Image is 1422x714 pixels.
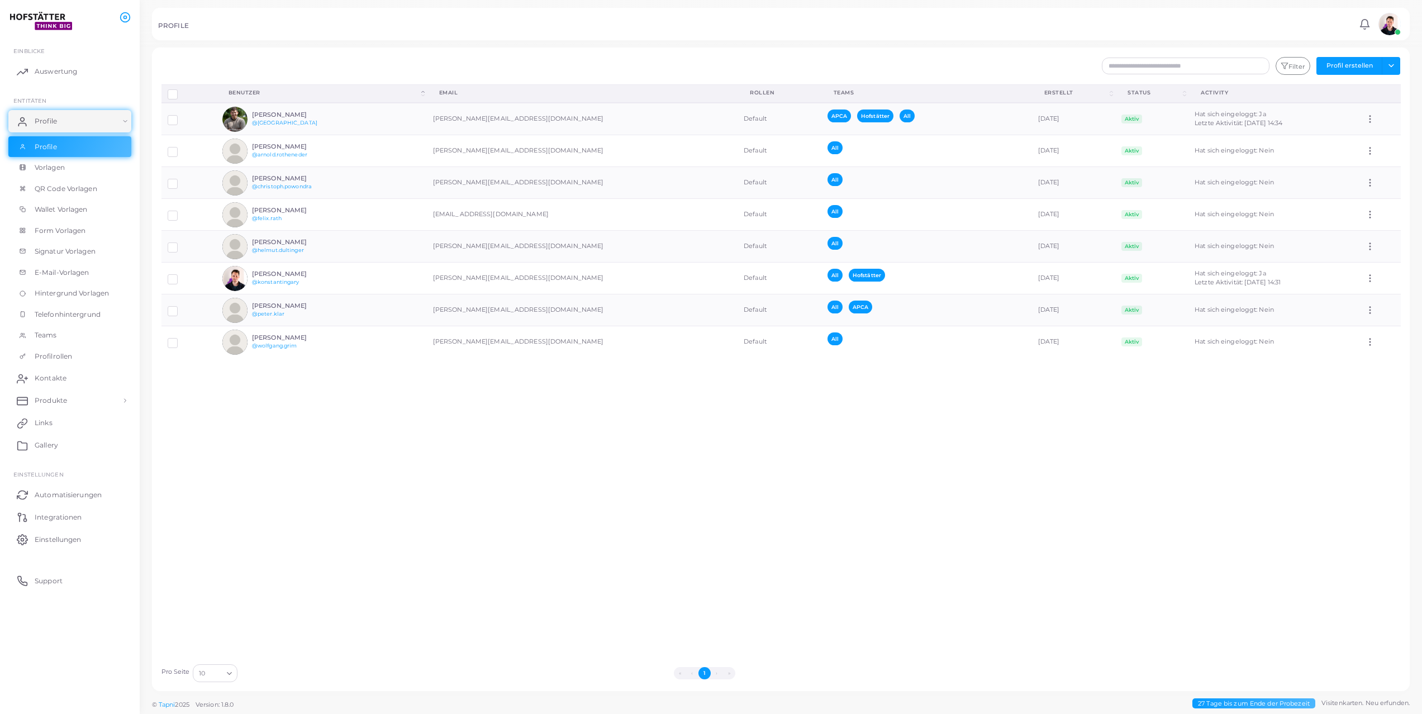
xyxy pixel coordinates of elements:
[427,294,738,326] td: [PERSON_NAME][EMAIL_ADDRESS][DOMAIN_NAME]
[1195,146,1274,154] span: Hat sich eingeloggt: Nein
[857,110,893,122] span: Hofstätter
[1032,231,1116,263] td: [DATE]
[252,334,334,341] h6: [PERSON_NAME]
[1121,178,1142,187] span: Aktiv
[8,241,131,262] a: Signatur Vorlagen
[8,178,131,199] a: QR Code Vorlagen
[35,268,89,278] span: E-Mail-Vorlagen
[1032,103,1116,135] td: [DATE]
[13,97,46,104] span: ENTITÄTEN
[222,234,248,259] img: avatar
[849,269,885,282] span: Hofstätter
[827,173,843,186] span: All
[1201,89,1347,97] div: activity
[1121,242,1142,251] span: Aktiv
[1192,698,1315,709] span: 27 Tage bis zum Ende der Probezeit
[175,700,189,710] span: 2025
[1195,110,1266,118] span: Hat sich eingeloggt: Ja
[35,142,57,152] span: Profile
[222,139,248,164] img: avatar
[35,66,77,77] span: Auswertung
[222,266,248,291] img: avatar
[35,204,88,215] span: Wallet Vorlagen
[35,440,58,450] span: Gallery
[8,136,131,158] a: Profile
[35,535,81,545] span: Einstellungen
[8,412,131,434] a: Links
[1044,89,1108,97] div: Erstellt
[13,47,45,54] span: EINBLICKE
[427,199,738,231] td: [EMAIL_ADDRESS][DOMAIN_NAME]
[8,110,131,132] a: Profile
[698,667,711,679] button: Go to page 1
[35,490,102,500] span: Automatisierungen
[8,60,131,83] a: Auswertung
[10,11,72,31] img: logo
[252,247,304,253] a: @helmut.dultinger
[8,483,131,506] a: Automatisierungen
[1316,57,1382,75] button: Profil erstellen
[158,22,189,30] h5: PROFILE
[35,576,63,586] span: Support
[834,89,1020,97] div: Teams
[439,89,725,97] div: Email
[427,167,738,199] td: [PERSON_NAME][EMAIL_ADDRESS][DOMAIN_NAME]
[222,170,248,196] img: avatar
[1378,13,1401,35] img: avatar
[1032,199,1116,231] td: [DATE]
[827,237,843,250] span: All
[1032,326,1116,358] td: [DATE]
[35,373,66,383] span: Kontakte
[35,226,85,236] span: Form Vorlagen
[252,215,282,221] a: @felix.rath
[35,396,67,406] span: Produkte
[152,700,234,710] span: ©
[738,326,821,358] td: Default
[1032,263,1116,294] td: [DATE]
[35,512,82,522] span: Integrationen
[738,135,821,167] td: Default
[222,107,248,132] img: avatar
[252,302,334,310] h6: [PERSON_NAME]
[35,418,53,428] span: Links
[1032,135,1116,167] td: [DATE]
[35,184,97,194] span: QR Code Vorlagen
[827,332,843,345] span: All
[427,135,738,167] td: [PERSON_NAME][EMAIL_ADDRESS][DOMAIN_NAME]
[252,143,334,150] h6: [PERSON_NAME]
[229,89,419,97] div: Benutzer
[1195,242,1274,250] span: Hat sich eingeloggt: Nein
[1375,13,1404,35] a: avatar
[252,239,334,246] h6: [PERSON_NAME]
[827,110,851,122] span: APCA
[1276,57,1310,75] button: Filter
[8,157,131,178] a: Vorlagen
[222,298,248,323] img: avatar
[1121,306,1142,315] span: Aktiv
[1321,698,1410,708] span: Visitenkarten. Neu erfunden.
[8,220,131,241] a: Form Vorlagen
[427,103,738,135] td: [PERSON_NAME][EMAIL_ADDRESS][DOMAIN_NAME]
[827,269,843,282] span: All
[849,301,872,313] span: APCA
[8,528,131,550] a: Einstellungen
[241,667,1169,679] ul: Pagination
[8,569,131,592] a: Support
[8,283,131,304] a: Hintergrund Vorlagen
[738,294,821,326] td: Default
[827,205,843,218] span: All
[427,263,738,294] td: [PERSON_NAME][EMAIL_ADDRESS][DOMAIN_NAME]
[35,351,72,361] span: Profilrollen
[8,304,131,325] a: Telefonhintergrund
[1195,119,1282,127] span: Letzte Aktivität: [DATE] 14:34
[161,668,190,677] label: Pro Seite
[199,668,205,679] span: 10
[196,701,234,708] span: Version: 1.8.0
[222,202,248,227] img: avatar
[8,434,131,456] a: Gallery
[252,120,317,126] a: @[GEOGRAPHIC_DATA]
[35,310,101,320] span: Telefonhintergrund
[750,89,809,97] div: Rollen
[8,199,131,220] a: Wallet Vorlagen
